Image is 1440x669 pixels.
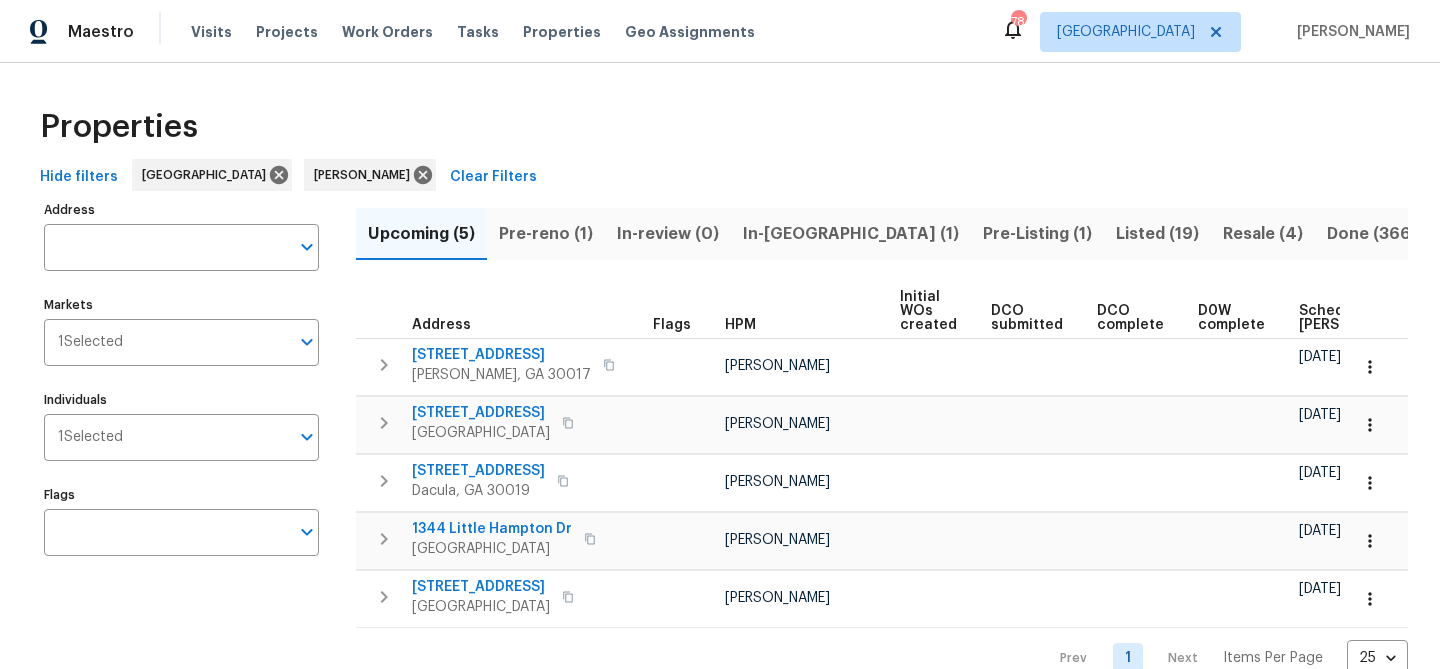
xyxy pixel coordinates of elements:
span: [GEOGRAPHIC_DATA] [412,597,550,617]
span: [DATE] [1299,466,1341,480]
span: [PERSON_NAME] [314,165,418,185]
span: Clear Filters [450,165,537,190]
span: Initial WOs created [900,290,957,332]
span: D0W complete [1198,304,1265,332]
span: DCO complete [1097,304,1164,332]
span: [DATE] [1299,408,1341,422]
span: Listed (19) [1116,220,1199,248]
span: [STREET_ADDRESS] [412,461,545,481]
span: Dacula, GA 30019 [412,481,545,501]
span: [DATE] [1299,582,1341,596]
div: [PERSON_NAME] [304,159,436,191]
p: Items Per Page [1223,648,1323,668]
span: Visits [191,22,232,42]
span: In-[GEOGRAPHIC_DATA] (1) [743,220,959,248]
span: [GEOGRAPHIC_DATA] [1057,22,1195,42]
span: Maestro [68,22,134,42]
span: [PERSON_NAME] [725,359,830,373]
span: Upcoming (5) [368,220,475,248]
span: [GEOGRAPHIC_DATA] [142,165,274,185]
span: [PERSON_NAME] [725,475,830,489]
label: Markets [44,299,319,311]
span: Properties [40,117,198,137]
span: Address [412,318,471,332]
button: Open [293,518,321,546]
span: Tasks [457,25,499,39]
span: [PERSON_NAME], GA 30017 [412,365,591,385]
button: Hide filters [32,159,126,196]
span: Pre-Listing (1) [983,220,1092,248]
span: [GEOGRAPHIC_DATA] [412,423,550,443]
span: [STREET_ADDRESS] [412,345,591,365]
button: Open [293,328,321,356]
span: Work Orders [342,22,433,42]
span: [STREET_ADDRESS] [412,403,550,423]
span: Flags [653,318,691,332]
span: [GEOGRAPHIC_DATA] [412,539,572,559]
button: Open [293,423,321,451]
span: Projects [256,22,318,42]
span: Scheduled [PERSON_NAME] [1299,304,1412,332]
div: 78 [1011,12,1025,32]
span: DCO submitted [991,304,1063,332]
span: [PERSON_NAME] [725,591,830,605]
span: Properties [523,22,601,42]
button: Open [293,233,321,261]
span: [PERSON_NAME] [1289,22,1410,42]
span: Done (366) [1327,220,1417,248]
span: [DATE] [1299,350,1341,364]
span: 1 Selected [58,429,123,446]
span: Hide filters [40,165,118,190]
span: Resale (4) [1223,220,1303,248]
button: Clear Filters [442,159,545,196]
label: Flags [44,489,319,501]
span: [PERSON_NAME] [725,533,830,547]
span: [DATE] [1299,524,1341,538]
span: HPM [725,318,756,332]
label: Individuals [44,394,319,406]
span: [PERSON_NAME] [725,417,830,431]
span: Geo Assignments [625,22,755,42]
label: Address [44,204,319,216]
div: [GEOGRAPHIC_DATA] [132,159,292,191]
span: Pre-reno (1) [499,220,593,248]
span: In-review (0) [617,220,719,248]
span: 1 Selected [58,334,123,351]
span: 1344 Little Hampton Dr [412,519,572,539]
span: [STREET_ADDRESS] [412,577,550,597]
